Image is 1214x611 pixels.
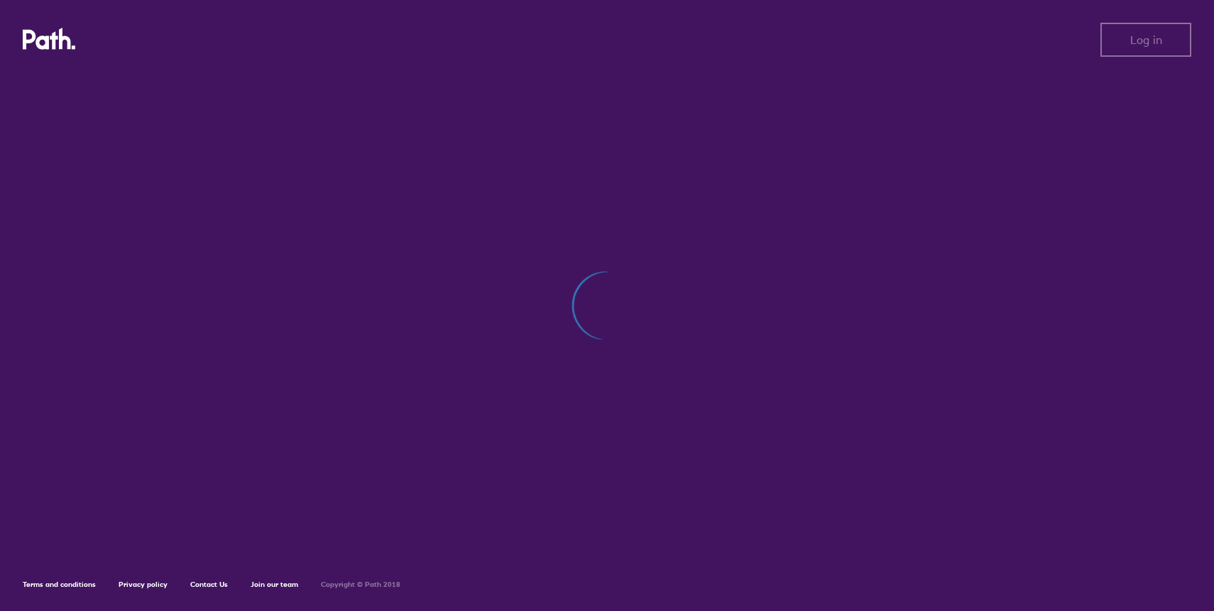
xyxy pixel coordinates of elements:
[190,580,228,589] a: Contact Us
[119,580,168,589] a: Privacy policy
[1130,33,1162,46] span: Log in
[321,580,400,589] h6: Copyright © Path 2018
[1100,23,1191,57] button: Log in
[23,580,96,589] a: Terms and conditions
[251,580,298,589] a: Join our team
